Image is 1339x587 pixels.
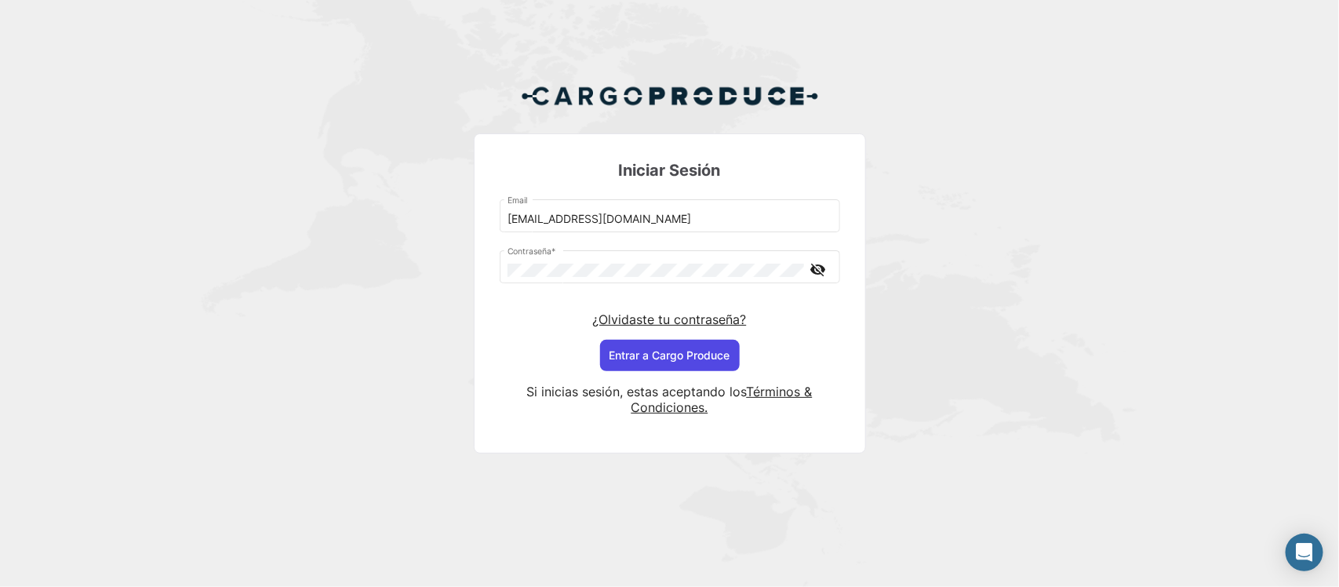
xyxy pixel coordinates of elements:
span: Si inicias sesión, estas aceptando los [527,384,747,399]
a: ¿Olvidaste tu contraseña? [593,312,747,327]
input: Email [508,213,831,226]
div: Abrir Intercom Messenger [1286,534,1323,571]
button: Entrar a Cargo Produce [600,340,740,371]
mat-icon: visibility_off [809,260,828,279]
img: Cargo Produce Logo [521,77,819,115]
a: Términos & Condiciones. [631,384,813,415]
h3: Iniciar Sesión [500,159,840,181]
